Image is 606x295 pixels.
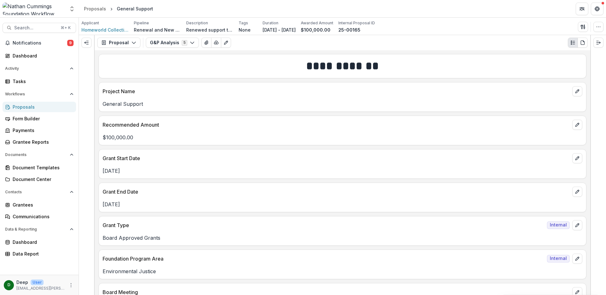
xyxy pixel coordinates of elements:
[578,38,588,48] button: PDF view
[201,38,211,48] button: View Attached Files
[134,20,149,26] p: Pipeline
[81,38,92,48] button: Expand left
[572,86,582,96] button: edit
[572,220,582,230] button: edit
[186,20,208,26] p: Description
[67,40,74,46] span: 9
[13,164,71,171] div: Document Templates
[146,38,199,48] button: G&P Analysis5
[117,5,153,12] div: General Support
[13,40,67,46] span: Notifications
[572,153,582,163] button: edit
[31,280,44,285] p: User
[547,221,570,229] span: Internal
[5,153,67,157] span: Documents
[3,51,76,61] a: Dashboard
[67,281,75,289] button: More
[103,100,582,108] p: General Support
[3,174,76,184] a: Document Center
[263,27,296,33] p: [DATE] - [DATE]
[103,121,570,129] p: Recommended Amount
[13,176,71,183] div: Document Center
[103,268,582,275] p: Environmental Justice
[13,52,71,59] div: Dashboard
[3,125,76,135] a: Payments
[5,66,67,71] span: Activity
[5,227,67,232] span: Data & Reporting
[239,20,248,26] p: Tags
[3,211,76,222] a: Communications
[13,78,71,85] div: Tasks
[13,115,71,122] div: Form Builder
[8,283,10,287] div: Deep
[301,20,333,26] p: Awarded Amount
[547,255,570,262] span: Internal
[263,20,278,26] p: Duration
[239,27,251,33] p: None
[13,213,71,220] div: Communications
[3,249,76,259] a: Data Report
[13,250,71,257] div: Data Report
[593,38,603,48] button: Expand right
[103,221,544,229] p: Grant Type
[3,150,76,160] button: Open Documents
[13,127,71,134] div: Payments
[572,254,582,264] button: edit
[103,201,582,208] p: [DATE]
[103,154,570,162] p: Grant Start Date
[81,4,156,13] nav: breadcrumb
[68,3,76,15] button: Open entity switcher
[103,134,582,141] p: $100,000.00
[3,3,65,15] img: Nathan Cummings Foundation Workflow Sandbox logo
[3,76,76,87] a: Tasks
[572,187,582,197] button: edit
[103,87,570,95] p: Project Name
[3,137,76,147] a: Grantee Reports
[81,27,129,33] a: Homeworld Collective Inc
[13,104,71,110] div: Proposals
[97,38,140,48] button: Proposal
[3,224,76,234] button: Open Data & Reporting
[103,188,570,196] p: Grant End Date
[5,92,67,96] span: Workflows
[3,102,76,112] a: Proposals
[3,38,76,48] button: Notifications9
[338,20,375,26] p: Internal Proposal ID
[81,20,99,26] p: Applicant
[3,63,76,74] button: Open Activity
[81,4,109,13] a: Proposals
[301,27,330,33] p: $100,000.00
[3,89,76,99] button: Open Workflows
[13,139,71,145] div: Grantee Reports
[3,162,76,173] a: Document Templates
[5,190,67,194] span: Contacts
[591,3,603,15] button: Get Help
[3,113,76,124] a: Form Builder
[13,239,71,245] div: Dashboard
[13,202,71,208] div: Grantees
[576,3,588,15] button: Partners
[103,167,582,175] p: [DATE]
[3,187,76,197] button: Open Contacts
[134,27,181,33] p: Renewal and New Grants Pipeline
[84,5,106,12] div: Proposals
[16,286,65,291] p: [EMAIL_ADDRESS][PERSON_NAME][DOMAIN_NAME]
[103,234,582,242] p: Board Approved Grants
[221,38,231,48] button: Edit as form
[568,38,578,48] button: Plaintext view
[3,237,76,247] a: Dashboard
[338,27,360,33] p: 25-00165
[14,25,57,31] span: Search...
[3,200,76,210] a: Grantees
[16,279,28,286] p: Deep
[3,23,76,33] button: Search...
[103,255,544,262] p: Foundation Program Area
[59,24,72,31] div: ⌘ + K
[186,27,234,33] p: Renewed support to Homeworld for its work to conduct and disseminate research on biotech solution...
[572,120,582,130] button: edit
